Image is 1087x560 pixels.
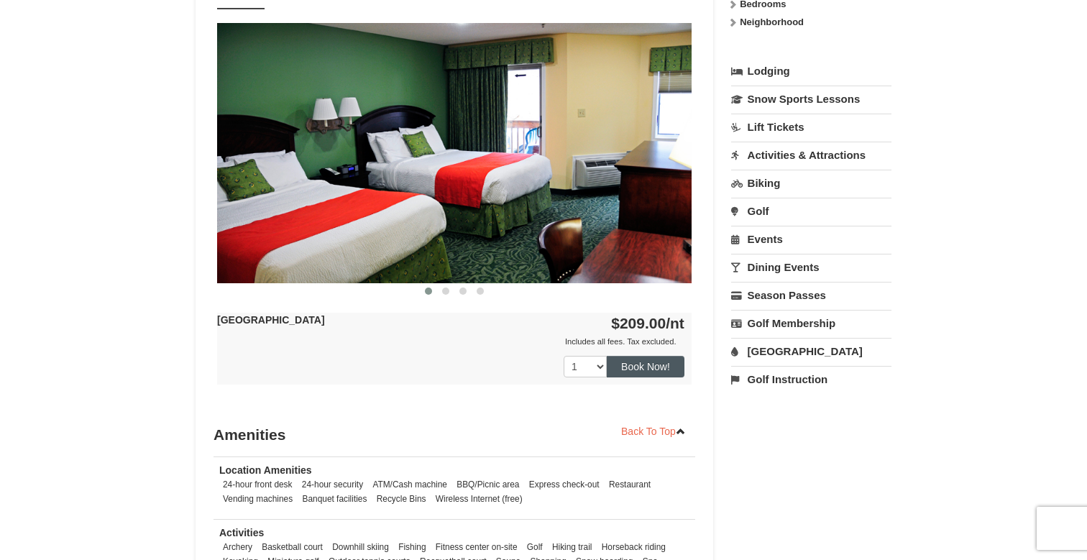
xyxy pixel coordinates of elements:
[605,477,654,492] li: Restaurant
[731,226,891,252] a: Events
[731,142,891,168] a: Activities & Attractions
[731,86,891,112] a: Snow Sports Lessons
[731,114,891,140] a: Lift Tickets
[526,477,603,492] li: Express check-out
[329,540,393,554] li: Downhill skiing
[611,315,684,331] strong: $209.00
[598,540,669,554] li: Horseback riding
[731,254,891,280] a: Dining Events
[395,540,429,554] li: Fishing
[258,540,326,554] li: Basketball court
[214,421,695,449] h3: Amenities
[217,23,692,283] img: 18876286-41-233aa5f3.jpg
[299,492,371,506] li: Banquet facilities
[666,315,684,331] span: /nt
[298,477,367,492] li: 24-hour security
[432,492,526,506] li: Wireless Internet (free)
[731,170,891,196] a: Biking
[731,198,891,224] a: Golf
[219,492,296,506] li: Vending machines
[217,334,684,349] div: Includes all fees. Tax excluded.
[219,527,264,538] strong: Activities
[432,540,521,554] li: Fitness center on-site
[219,540,256,554] li: Archery
[612,421,695,442] a: Back To Top
[731,338,891,364] a: [GEOGRAPHIC_DATA]
[731,366,891,393] a: Golf Instruction
[523,540,546,554] li: Golf
[453,477,523,492] li: BBQ/Picnic area
[731,310,891,336] a: Golf Membership
[607,356,684,377] button: Book Now!
[373,492,430,506] li: Recycle Bins
[731,282,891,308] a: Season Passes
[217,314,325,326] strong: [GEOGRAPHIC_DATA]
[219,464,312,476] strong: Location Amenities
[549,540,596,554] li: Hiking trail
[369,477,451,492] li: ATM/Cash machine
[740,17,804,27] strong: Neighborhood
[731,58,891,84] a: Lodging
[219,477,296,492] li: 24-hour front desk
